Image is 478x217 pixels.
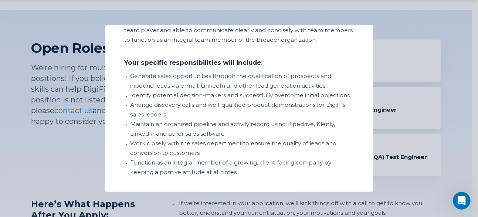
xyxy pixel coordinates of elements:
[453,192,471,210] iframe: Intercom live chat
[130,119,354,139] li: Maintain an organized pipeline and activity record using Pipedrive, Klenty, LinkedIn and other sa...
[125,58,354,67] div: Your specific responsibilities will include:
[130,71,354,91] li: Generate sales opportunities through the qualification of prospects and inbound leads via e-mail,...
[130,158,354,177] li: Function as an integral member of a growing, client-facing company by keeping a positive attitude...
[130,139,354,158] li: Work closely with the sales department to ensure the quality of leads and conversion to customers
[130,91,354,100] li: Identify potential decision-makers and successfully overcome initial objections
[125,190,354,199] div: You’ll be a great fit if you have:
[130,100,354,119] li: Arrange discovery calls and well-qualified product demonstrations for DigiFi’s sales leaders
